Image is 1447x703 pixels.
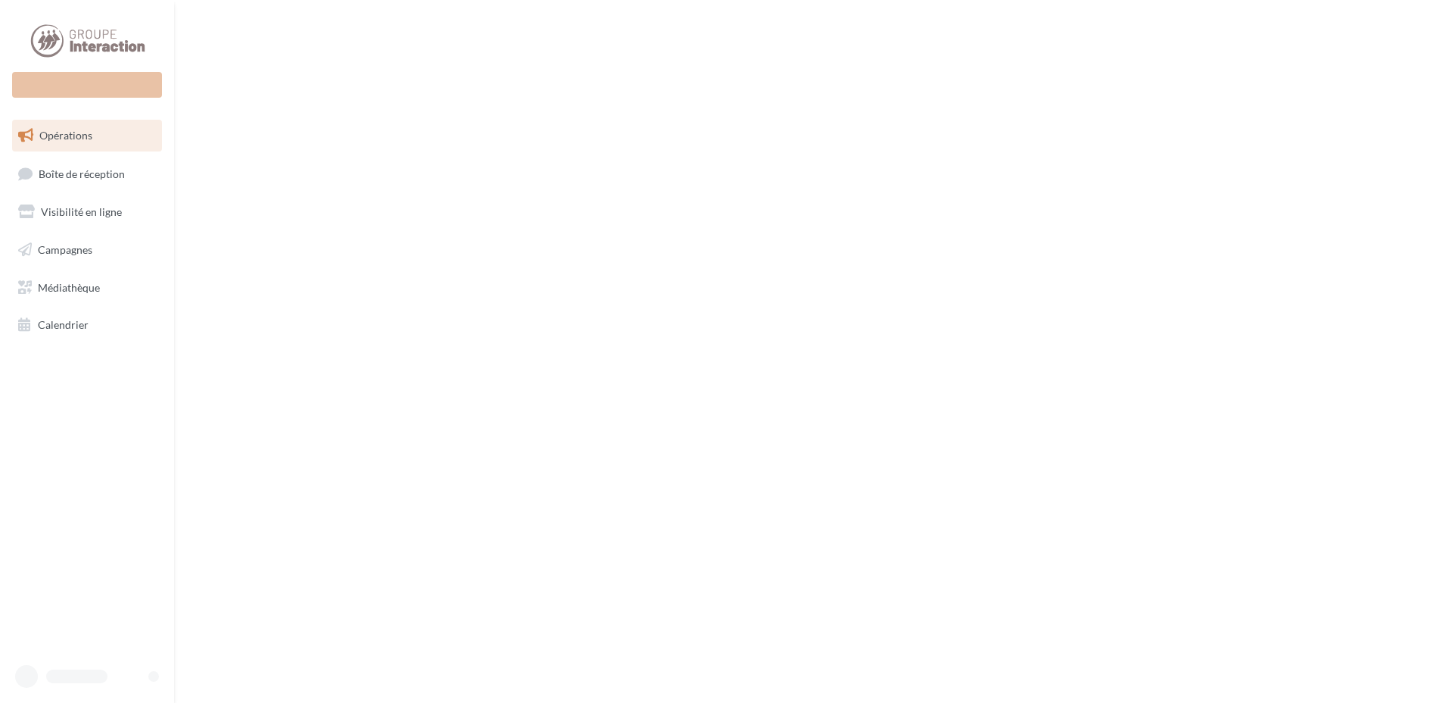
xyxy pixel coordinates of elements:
[9,120,165,152] a: Opérations
[41,205,122,218] span: Visibilité en ligne
[38,243,92,256] span: Campagnes
[39,167,125,180] span: Boîte de réception
[12,72,162,98] div: Nouvelle campagne
[9,158,165,190] a: Boîte de réception
[39,129,92,142] span: Opérations
[38,280,100,293] span: Médiathèque
[9,234,165,266] a: Campagnes
[9,309,165,341] a: Calendrier
[9,196,165,228] a: Visibilité en ligne
[9,272,165,304] a: Médiathèque
[38,318,89,331] span: Calendrier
